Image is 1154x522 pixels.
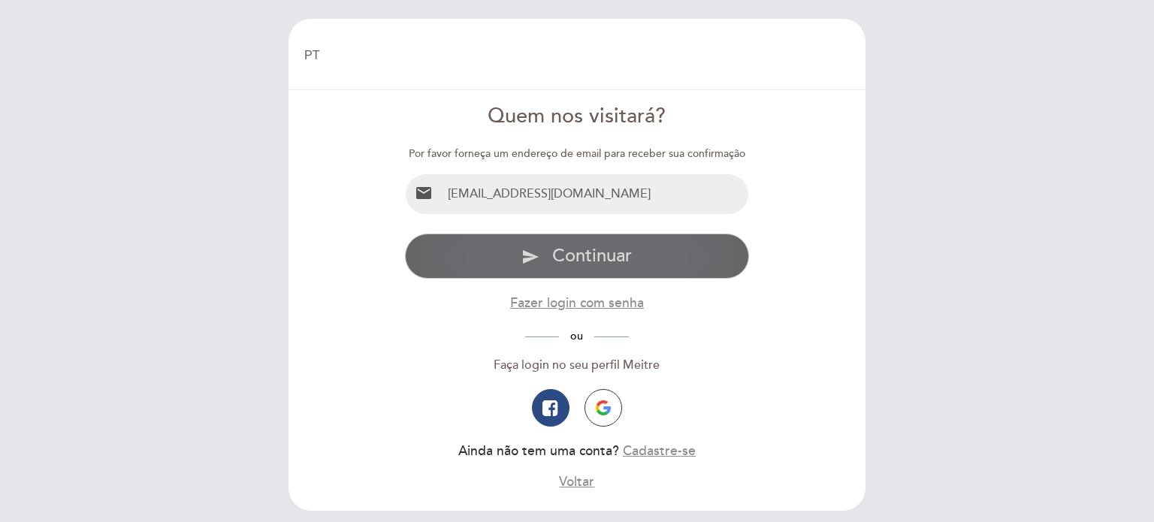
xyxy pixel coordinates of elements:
span: ou [559,330,594,342]
div: Por favor forneça um endereço de email para receber sua confirmação [405,146,750,161]
i: send [521,248,539,266]
div: Quem nos visitará? [405,102,750,131]
span: Ainda não tem uma conta? [458,443,619,459]
span: Continuar [552,245,632,267]
button: Fazer login com senha [510,294,644,312]
input: Email [442,174,749,214]
button: Voltar [559,472,594,491]
div: Faça login no seu perfil Meitre [405,357,750,374]
button: send Continuar [405,234,750,279]
i: email [415,184,433,202]
button: Cadastre-se [623,442,696,460]
img: icon-google.png [596,400,611,415]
